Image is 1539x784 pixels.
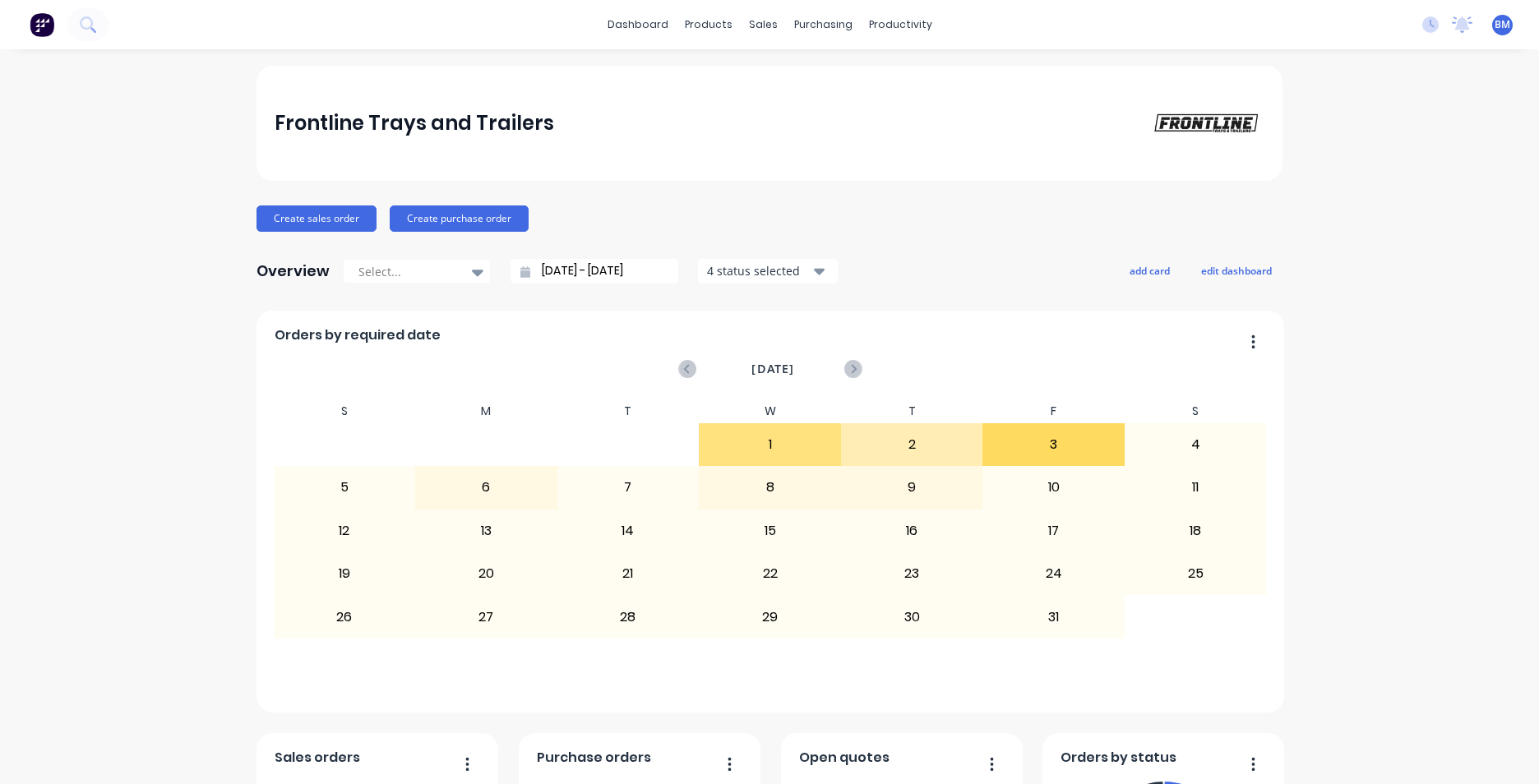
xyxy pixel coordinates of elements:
div: purchasing [786,12,861,37]
div: 14 [558,510,699,551]
span: Purchase orders [537,748,651,768]
div: 21 [558,553,699,594]
div: 16 [842,510,982,551]
div: sales [741,12,786,37]
div: 31 [983,596,1124,637]
span: BM [1495,17,1510,32]
div: 9 [842,467,982,508]
div: 15 [700,510,840,551]
div: Frontline Trays and Trailers [275,107,554,140]
a: dashboard [599,12,677,37]
div: 30 [842,596,982,637]
div: 3 [983,424,1124,465]
span: Open quotes [799,748,890,768]
div: 1 [700,424,840,465]
div: 28 [558,596,699,637]
div: 4 [1125,424,1266,465]
div: 17 [983,510,1124,551]
div: 19 [275,553,415,594]
div: 2 [842,424,982,465]
div: M [415,399,557,423]
button: edit dashboard [1190,260,1282,281]
div: 11 [1125,467,1266,508]
div: F [982,399,1125,423]
div: T [841,399,983,423]
button: Create purchase order [390,205,529,232]
div: 24 [983,553,1124,594]
div: 6 [416,467,557,508]
div: 20 [416,553,557,594]
div: Overview [256,255,330,288]
span: [DATE] [751,360,794,378]
div: 18 [1125,510,1266,551]
div: 29 [700,596,840,637]
div: productivity [861,12,940,37]
div: 4 status selected [707,262,811,279]
div: 5 [275,467,415,508]
div: 10 [983,467,1124,508]
div: 26 [275,596,415,637]
div: products [677,12,741,37]
div: 25 [1125,553,1266,594]
div: S [274,399,416,423]
div: 23 [842,553,982,594]
img: Factory [30,12,54,37]
div: 12 [275,510,415,551]
div: T [557,399,700,423]
span: Sales orders [275,748,360,768]
button: 4 status selected [698,259,838,284]
img: Frontline Trays and Trailers [1149,110,1264,136]
span: Orders by status [1061,748,1176,768]
div: W [699,399,841,423]
div: 7 [558,467,699,508]
div: 13 [416,510,557,551]
div: 27 [416,596,557,637]
button: add card [1119,260,1181,281]
div: 22 [700,553,840,594]
span: Orders by required date [275,325,441,345]
button: Create sales order [256,205,377,232]
div: S [1125,399,1267,423]
div: 8 [700,467,840,508]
